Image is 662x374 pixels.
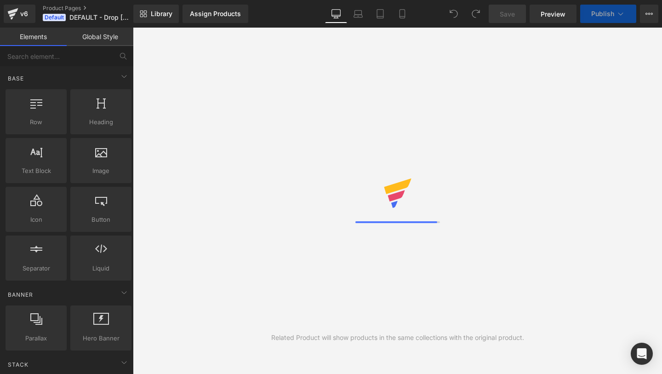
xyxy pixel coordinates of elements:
[73,264,129,273] span: Liquid
[580,5,636,23] button: Publish
[73,166,129,176] span: Image
[7,360,29,369] span: Stack
[7,290,34,299] span: Banner
[8,215,64,224] span: Icon
[271,333,524,343] div: Related Product will show products in the same collections with the original product.
[445,5,463,23] button: Undo
[530,5,576,23] a: Preview
[190,10,241,17] div: Assign Products
[369,5,391,23] a: Tablet
[73,215,129,224] span: Button
[4,5,35,23] a: v6
[67,28,133,46] a: Global Style
[8,166,64,176] span: Text Block
[73,117,129,127] span: Heading
[8,117,64,127] span: Row
[325,5,347,23] a: Desktop
[591,10,614,17] span: Publish
[7,74,25,83] span: Base
[467,5,485,23] button: Redo
[541,9,565,19] span: Preview
[18,8,30,20] div: v6
[43,5,148,12] a: Product Pages
[43,14,66,21] span: Default
[8,264,64,273] span: Separator
[347,5,369,23] a: Laptop
[500,9,515,19] span: Save
[69,14,131,21] span: DEFAULT - Drop [DATE] Power Bank - Products
[133,5,179,23] a: New Library
[151,10,172,18] span: Library
[391,5,413,23] a: Mobile
[8,334,64,343] span: Parallax
[640,5,658,23] button: More
[73,334,129,343] span: Hero Banner
[631,343,653,365] div: Open Intercom Messenger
